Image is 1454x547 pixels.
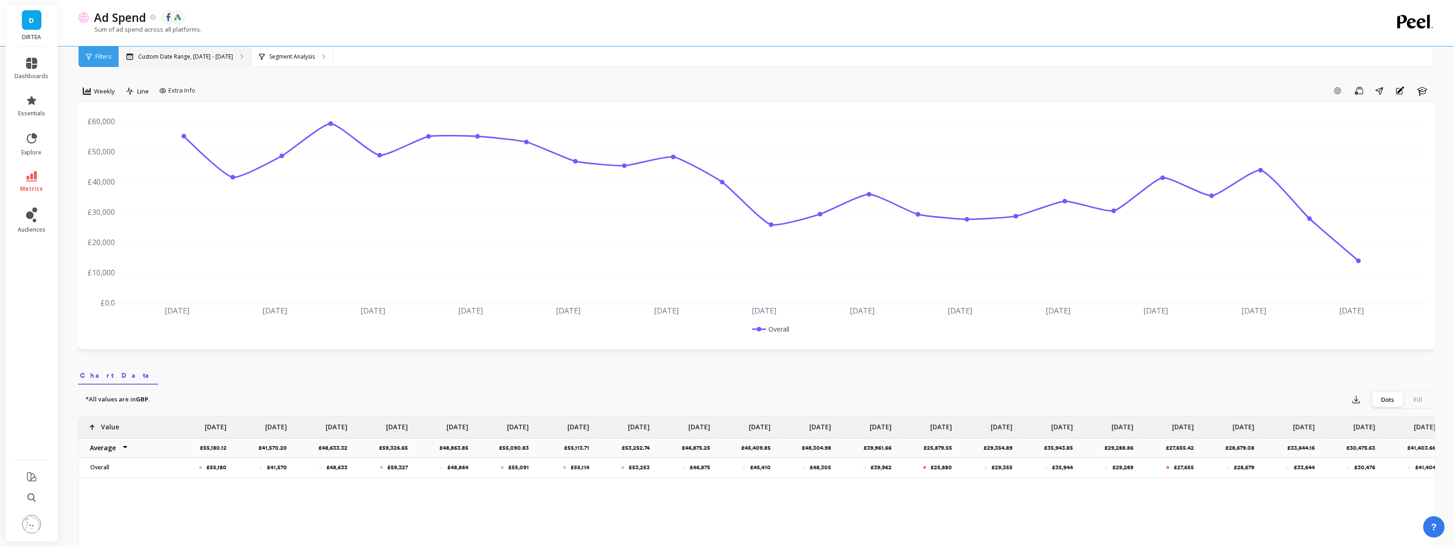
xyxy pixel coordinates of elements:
p: £48,633 [327,464,347,471]
p: £48,863.85 [440,444,474,452]
div: Fill [1403,392,1434,407]
p: £29,289 [1113,464,1134,471]
p: £55,180.12 [200,444,232,452]
p: [DATE] [1354,417,1375,432]
img: api.fb.svg [164,13,173,21]
p: £55,113.71 [564,444,595,452]
span: Line [137,87,149,96]
p: £48,633.32 [319,444,353,452]
p: £45,410 [750,464,771,471]
span: metrics [20,185,43,193]
strong: GBP. [136,395,150,403]
span: explore [22,149,42,156]
p: [DATE] [749,417,771,432]
p: £48,305 [810,464,831,471]
p: £28,679 [1234,464,1254,471]
p: £33,644.16 [1287,444,1321,452]
p: Ad Spend [94,9,146,25]
p: [DATE] [326,417,347,432]
img: api.google.svg [173,13,182,21]
p: [DATE] [507,417,529,432]
p: £41,570.20 [259,444,293,452]
p: £59,327 [387,464,408,471]
button: ? [1423,516,1445,538]
p: £25,880 [931,464,952,471]
span: Chart Data [80,371,156,380]
p: £35,944 [1052,464,1073,471]
p: [DATE] [1233,417,1254,432]
p: £55,114 [571,464,589,471]
p: Value [101,417,119,432]
p: £39,962 [871,464,892,471]
p: [DATE] [1172,417,1194,432]
p: Custom Date Range, [DATE] - [DATE] [138,53,233,60]
p: [DATE] [991,417,1013,432]
p: *All values are in [86,395,150,404]
p: £27,655 [1174,464,1194,471]
p: Sum of ad spend across all platforms. [78,25,201,33]
img: header icon [78,12,89,23]
p: Overall [85,464,166,471]
p: [DATE] [809,417,831,432]
span: ? [1431,520,1437,534]
p: [DATE] [628,417,650,432]
p: £41,403.66 [1407,444,1441,452]
p: £29,288.86 [1105,444,1139,452]
p: £27,655.42 [1166,444,1200,452]
span: dashboards [15,73,49,80]
span: audiences [18,226,46,233]
p: £30,476 [1354,464,1375,471]
p: [DATE] [1414,417,1436,432]
p: £29,355 [992,464,1013,471]
span: Extra Info [168,86,195,95]
p: £53,252.74 [622,444,655,452]
p: £29,354.89 [984,444,1018,452]
p: £30,475.63 [1347,444,1381,452]
div: Dots [1372,392,1403,407]
p: £53,253 [629,464,650,471]
p: [DATE] [205,417,227,432]
p: DIRTEA [15,33,49,41]
p: £55,090.83 [499,444,534,452]
span: Filters [95,53,111,60]
p: [DATE] [688,417,710,432]
p: [DATE] [1293,417,1315,432]
nav: Tabs [78,363,1435,385]
p: [DATE] [386,417,408,432]
p: [DATE] [870,417,892,432]
p: £46,875.25 [682,444,716,452]
span: Weekly [94,87,115,96]
p: £28,679.08 [1226,444,1260,452]
p: £55,091 [508,464,529,471]
p: £45,409.85 [741,444,776,452]
p: [DATE] [567,417,589,432]
p: £25,879.55 [924,444,958,452]
p: [DATE] [447,417,468,432]
p: £39,961.66 [864,444,897,452]
p: £46,875 [690,464,710,471]
p: £41,570 [267,464,287,471]
p: [DATE] [265,417,287,432]
span: essentials [18,110,45,117]
p: [DATE] [1051,417,1073,432]
p: £48,864 [447,464,468,471]
p: Segment Analysis [269,53,315,60]
p: £35,943.85 [1044,444,1079,452]
span: D [29,15,34,26]
p: £41,404 [1415,464,1436,471]
p: £48,304.98 [802,444,837,452]
p: £55,180 [207,464,227,471]
p: £59,326.65 [379,444,414,452]
p: [DATE] [1112,417,1134,432]
img: profile picture [22,515,41,534]
p: [DATE] [930,417,952,432]
p: £33,644 [1294,464,1315,471]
